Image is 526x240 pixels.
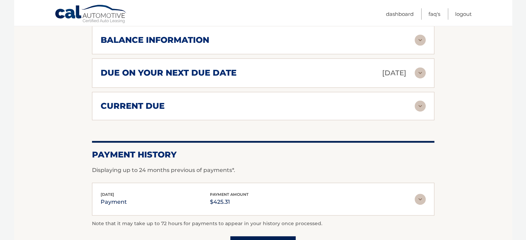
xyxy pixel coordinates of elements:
[101,192,114,197] span: [DATE]
[101,101,165,111] h2: current due
[210,197,249,207] p: $425.31
[382,67,406,79] p: [DATE]
[428,8,440,20] a: FAQ's
[455,8,472,20] a: Logout
[415,194,426,205] img: accordion-rest.svg
[92,150,434,160] h2: Payment History
[101,35,209,45] h2: balance information
[415,100,426,112] img: accordion-rest.svg
[55,4,127,25] a: Cal Automotive
[92,220,434,228] p: Note that it may take up to 72 hours for payments to appear in your history once processed.
[415,67,426,78] img: accordion-rest.svg
[415,35,426,46] img: accordion-rest.svg
[386,8,414,20] a: Dashboard
[101,68,237,78] h2: due on your next due date
[101,197,127,207] p: payment
[210,192,249,197] span: payment amount
[92,166,434,174] p: Displaying up to 24 months previous of payments*.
